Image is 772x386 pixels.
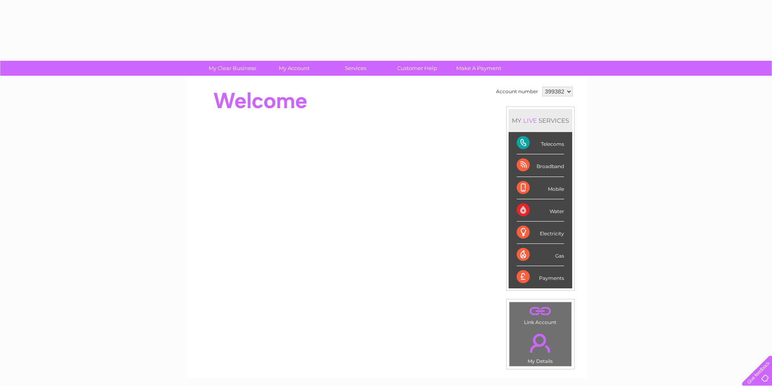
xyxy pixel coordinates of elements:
a: My Account [261,61,327,76]
div: Telecoms [517,132,564,154]
a: Customer Help [384,61,451,76]
div: LIVE [522,117,539,124]
a: . [511,329,569,357]
a: . [511,304,569,318]
a: My Clear Business [199,61,266,76]
div: Electricity [517,222,564,244]
td: My Details [509,327,572,367]
a: Make A Payment [445,61,512,76]
div: Mobile [517,177,564,199]
div: MY SERVICES [509,109,572,132]
td: Account number [494,85,540,98]
div: Water [517,199,564,222]
div: Broadband [517,154,564,177]
div: Gas [517,244,564,266]
a: Services [322,61,389,76]
div: Payments [517,266,564,288]
td: Link Account [509,302,572,327]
